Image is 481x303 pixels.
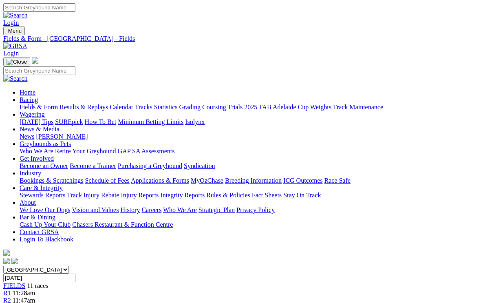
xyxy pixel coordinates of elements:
div: Get Involved [20,162,478,170]
a: Isolynx [185,118,205,125]
a: Cash Up Your Club [20,221,71,228]
a: Race Safe [324,177,350,184]
a: Schedule of Fees [85,177,129,184]
a: Purchasing a Greyhound [118,162,182,169]
a: SUREpick [55,118,83,125]
img: logo-grsa-white.png [32,57,38,64]
input: Search [3,3,75,12]
a: GAP SA Assessments [118,148,175,155]
a: About [20,199,36,206]
a: Privacy Policy [236,206,275,213]
a: Contact GRSA [20,228,59,235]
a: Bar & Dining [20,214,55,221]
a: Coursing [202,104,226,111]
span: 11:28am [13,290,35,296]
a: Injury Reports [121,192,159,199]
img: Close [7,59,27,65]
a: Grading [179,104,201,111]
a: Statistics [154,104,178,111]
a: R1 [3,290,11,296]
a: History [120,206,140,213]
a: Minimum Betting Limits [118,118,183,125]
a: Bookings & Scratchings [20,177,83,184]
a: Become an Owner [20,162,68,169]
a: Tracks [135,104,152,111]
a: Become a Trainer [70,162,116,169]
a: News [20,133,34,140]
a: Track Maintenance [333,104,383,111]
a: We Love Our Dogs [20,206,70,213]
a: Breeding Information [225,177,282,184]
a: Get Involved [20,155,54,162]
img: Search [3,75,28,82]
a: Chasers Restaurant & Function Centre [72,221,173,228]
a: [PERSON_NAME] [36,133,88,140]
a: Strategic Plan [199,206,235,213]
img: facebook.svg [3,258,10,264]
div: Bar & Dining [20,221,478,228]
a: Integrity Reports [160,192,205,199]
div: News & Media [20,133,478,140]
a: Applications & Forms [131,177,189,184]
a: Stewards Reports [20,192,65,199]
a: Wagering [20,111,45,118]
div: Care & Integrity [20,192,478,199]
a: FIELDS [3,282,25,289]
a: Who We Are [163,206,197,213]
a: Racing [20,96,38,103]
a: Vision and Values [72,206,119,213]
a: How To Bet [85,118,117,125]
img: Search [3,12,28,19]
div: About [20,206,478,214]
a: 2025 TAB Adelaide Cup [244,104,309,111]
a: Trials [227,104,243,111]
a: MyOzChase [191,177,223,184]
input: Select date [3,274,75,282]
a: Login [3,19,19,26]
a: Home [20,89,35,96]
div: Wagering [20,118,478,126]
a: Careers [141,206,161,213]
div: Industry [20,177,478,184]
img: twitter.svg [11,258,18,264]
a: Industry [20,170,41,177]
a: Who We Are [20,148,53,155]
a: Fact Sheets [252,192,282,199]
a: Results & Replays [60,104,108,111]
span: 11 races [27,282,48,289]
span: Menu [8,28,22,34]
a: Retire Your Greyhound [55,148,116,155]
a: Fields & Form [20,104,58,111]
a: Weights [310,104,331,111]
a: News & Media [20,126,60,133]
a: Track Injury Rebate [67,192,119,199]
a: Care & Integrity [20,184,63,191]
a: Login To Blackbook [20,236,73,243]
img: GRSA [3,42,27,50]
img: logo-grsa-white.png [3,250,10,256]
div: Greyhounds as Pets [20,148,478,155]
a: Stay On Track [283,192,321,199]
input: Search [3,66,75,75]
a: Calendar [110,104,133,111]
a: ICG Outcomes [283,177,322,184]
button: Toggle navigation [3,58,30,66]
a: [DATE] Tips [20,118,53,125]
a: Syndication [184,162,215,169]
a: Rules & Policies [206,192,250,199]
div: Racing [20,104,478,111]
a: Login [3,50,19,57]
button: Toggle navigation [3,27,25,35]
a: Fields & Form - [GEOGRAPHIC_DATA] - Fields [3,35,478,42]
a: Greyhounds as Pets [20,140,71,147]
